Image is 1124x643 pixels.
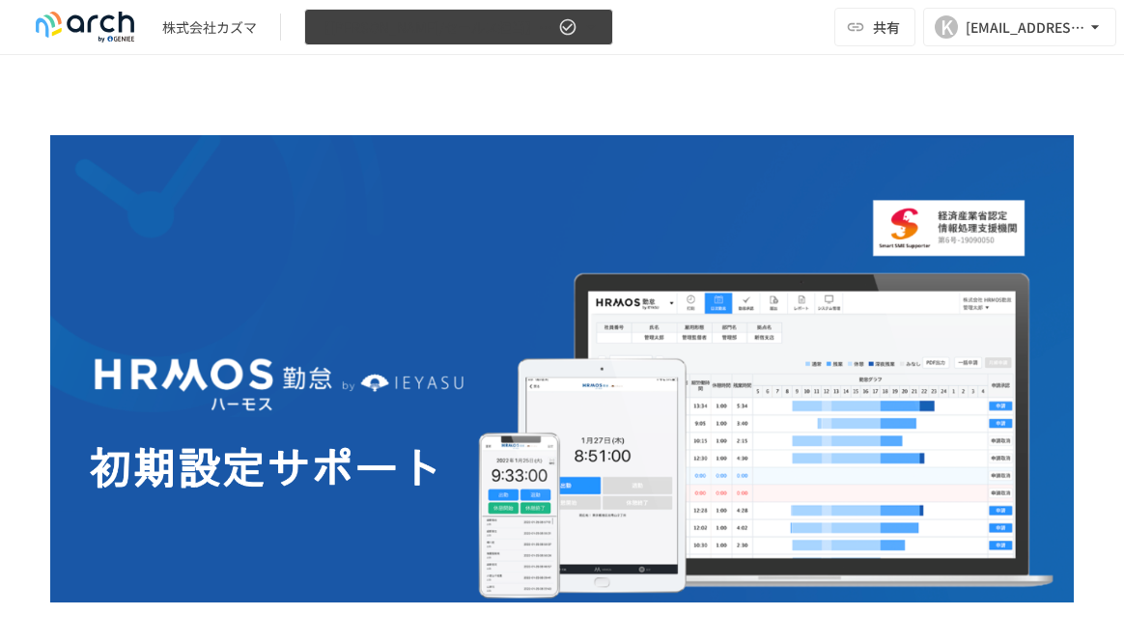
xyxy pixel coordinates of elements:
[317,15,554,40] span: 【[PERSON_NAME]/セールス担当】株式会社[PERSON_NAME]_初期設定サポート
[162,17,257,38] div: 株式会社カズマ
[966,15,1085,40] div: [EMAIL_ADDRESS][PERSON_NAME][DOMAIN_NAME]
[304,9,613,46] button: 【[PERSON_NAME]/セールス担当】株式会社[PERSON_NAME]_初期設定サポート
[23,12,147,42] img: logo-default@2x-9cf2c760.svg
[834,8,915,46] button: 共有
[50,135,1074,636] img: GdztLVQAPnGLORo409ZpmnRQckwtTrMz8aHIKJZF2AQ
[923,8,1116,46] button: K[EMAIL_ADDRESS][PERSON_NAME][DOMAIN_NAME]
[873,16,900,38] span: 共有
[935,15,958,39] div: K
